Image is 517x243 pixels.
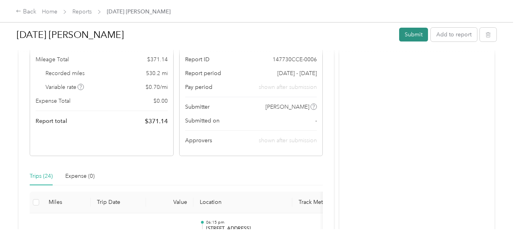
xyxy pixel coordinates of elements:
[259,83,317,91] span: shown after submission
[185,103,210,111] span: Submitter
[185,83,212,91] span: Pay period
[185,69,221,77] span: Report period
[146,192,193,213] th: Value
[45,69,85,77] span: Recorded miles
[30,172,53,181] div: Trips (24)
[185,117,220,125] span: Submitted on
[273,55,317,64] span: 147730CCE-0006
[91,192,146,213] th: Trip Date
[277,69,317,77] span: [DATE] - [DATE]
[292,192,344,213] th: Track Method
[145,117,168,126] span: $ 371.14
[265,103,309,111] span: [PERSON_NAME]
[36,97,70,105] span: Expense Total
[185,136,212,145] span: Approvers
[259,137,317,144] span: shown after submission
[72,8,92,15] a: Reports
[42,8,57,15] a: Home
[206,225,286,232] p: [STREET_ADDRESS]
[36,117,67,125] span: Report total
[206,220,286,225] p: 06:15 pm
[153,97,168,105] span: $ 0.00
[65,172,95,181] div: Expense (0)
[473,199,517,243] iframe: Everlance-gr Chat Button Frame
[36,55,69,64] span: Mileage Total
[45,83,84,91] span: Variable rate
[431,28,477,41] button: Add to report
[147,55,168,64] span: $ 371.14
[185,55,210,64] span: Report ID
[17,25,394,44] h1: September 2025 Heropoulos
[146,83,168,91] span: $ 0.70 / mi
[193,192,292,213] th: Location
[16,7,36,17] div: Back
[42,192,91,213] th: Miles
[107,8,170,16] span: [DATE] [PERSON_NAME]
[399,28,428,41] button: Submit
[315,117,317,125] span: -
[146,69,168,77] span: 530.2 mi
